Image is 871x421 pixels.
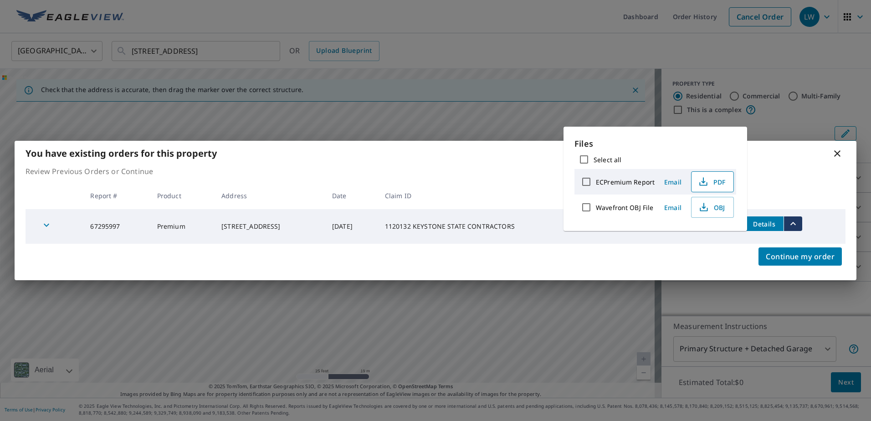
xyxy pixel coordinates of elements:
[662,203,684,212] span: Email
[766,250,835,263] span: Continue my order
[697,176,726,187] span: PDF
[662,178,684,186] span: Email
[378,182,595,209] th: Claim ID
[596,178,655,186] label: ECPremium Report
[658,175,687,189] button: Email
[150,182,215,209] th: Product
[26,166,845,177] p: Review Previous Orders or Continue
[697,202,726,213] span: OBJ
[83,182,149,209] th: Report #
[691,171,734,192] button: PDF
[378,209,595,244] td: 1120132 KEYSTONE STATE CONTRACTORS
[758,247,842,266] button: Continue my order
[221,222,318,231] div: [STREET_ADDRESS]
[691,197,734,218] button: OBJ
[784,216,802,231] button: filesDropdownBtn-67295997
[150,209,215,244] td: Premium
[574,138,736,150] p: Files
[26,147,217,159] b: You have existing orders for this property
[751,220,778,228] span: Details
[325,209,378,244] td: [DATE]
[658,200,687,215] button: Email
[83,209,149,244] td: 67295997
[594,155,621,164] label: Select all
[325,182,378,209] th: Date
[596,203,653,212] label: Wavefront OBJ File
[214,182,325,209] th: Address
[745,216,784,231] button: detailsBtn-67295997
